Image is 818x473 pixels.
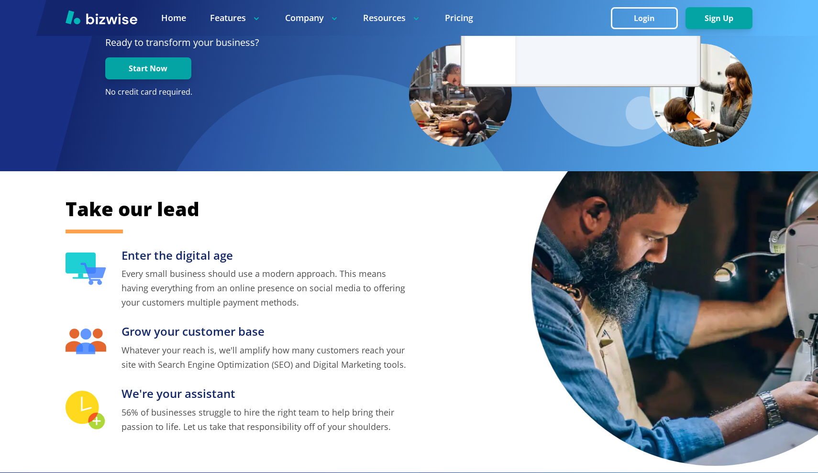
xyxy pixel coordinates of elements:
img: Grow your customer base Icon [66,329,106,354]
a: Home [161,12,186,24]
h2: Take our lead [66,196,752,222]
p: No credit card required. [105,87,369,98]
p: Company [285,12,339,24]
p: Every small business should use a modern approach. This means having everything from an online pr... [122,266,409,309]
p: Ready to transform your business? [105,35,369,50]
a: Pricing [445,12,473,24]
h3: We're your assistant [122,386,409,402]
p: Resources [363,12,421,24]
a: Sign Up [685,14,752,23]
button: Start Now [105,57,191,79]
p: 56% of businesses struggle to hire the right team to help bring their passion to life. Let us tak... [122,405,409,434]
button: Login [611,7,678,29]
img: Bizwise Logo [66,10,137,24]
img: Enter the digital age Icon [66,253,106,285]
a: Login [611,14,685,23]
p: Features [210,12,261,24]
img: We're your assistant Icon [66,391,106,430]
h3: Grow your customer base [122,324,409,340]
a: Start Now [105,64,191,73]
p: Whatever your reach is, we'll amplify how many customers reach your site with Search Engine Optim... [122,343,409,372]
h3: Enter the digital age [122,248,409,264]
button: Sign Up [685,7,752,29]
